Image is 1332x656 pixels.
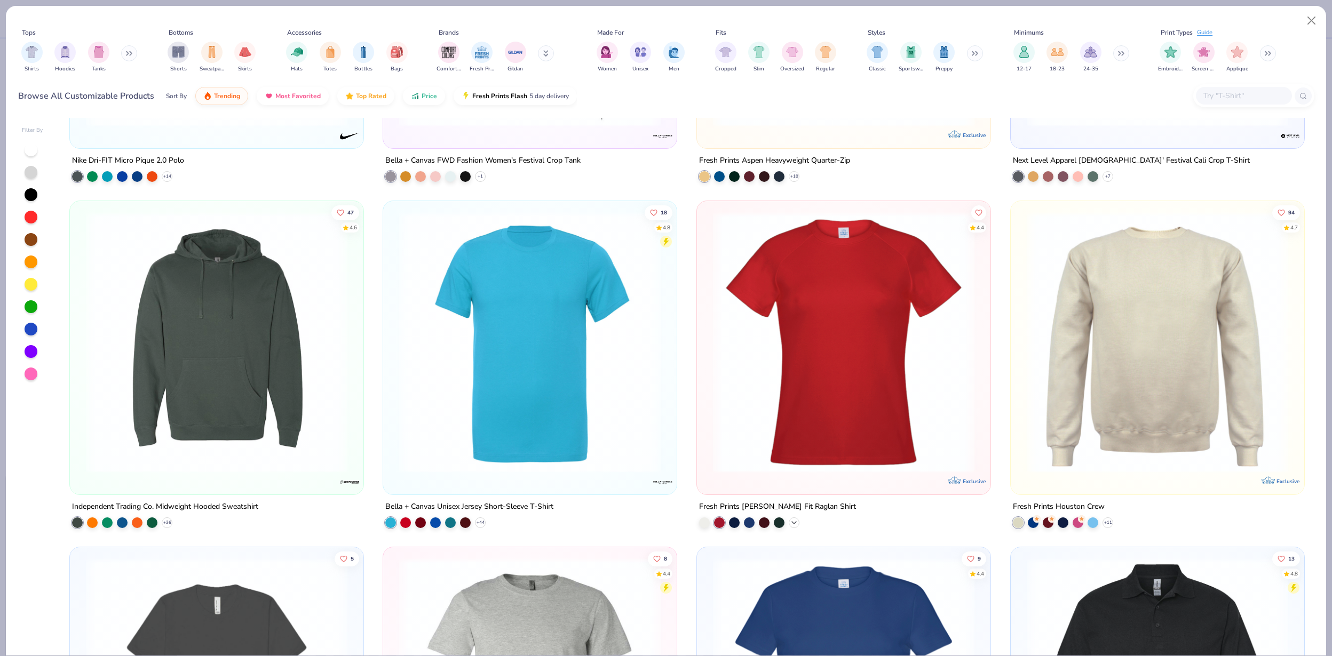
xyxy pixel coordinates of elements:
[780,65,804,73] span: Oversized
[963,132,986,139] span: Exclusive
[820,46,832,58] img: Regular Image
[899,42,923,73] button: filter button
[1084,46,1097,58] img: 24-35 Image
[1080,42,1101,73] button: filter button
[337,87,394,105] button: Top Rated
[1013,42,1035,73] div: filter for 12-17
[664,556,668,561] span: 8
[54,42,76,73] div: filter for Hoodies
[669,65,679,73] span: Men
[663,42,685,73] button: filter button
[437,42,461,73] div: filter for Comfort Colors
[1050,65,1065,73] span: 18-23
[88,42,109,73] button: filter button
[88,42,109,73] div: filter for Tanks
[1021,212,1294,473] img: f8659b9a-ffcf-4c66-8fab-d697857cb3ac
[386,42,408,73] div: filter for Bags
[385,154,581,167] div: Bella + Canvas FWD Fashion Women's Festival Crop Tank
[1192,42,1216,73] div: filter for Screen Print
[645,205,673,220] button: Like
[403,87,445,105] button: Price
[72,500,258,513] div: Independent Trading Co. Midweight Hooded Sweatshirt
[508,65,523,73] span: Gildan
[26,46,38,58] img: Shirts Image
[661,210,668,215] span: 18
[632,65,648,73] span: Unisex
[470,42,494,73] div: filter for Fresh Prints
[648,551,673,566] button: Like
[335,551,359,566] button: Like
[1302,11,1322,31] button: Close
[630,42,651,73] div: filter for Unisex
[275,92,321,100] span: Most Favorited
[505,42,526,73] div: filter for Gildan
[386,42,408,73] button: filter button
[1014,28,1044,37] div: Minimums
[1288,210,1295,215] span: 94
[257,87,329,105] button: Most Favorited
[1192,42,1216,73] button: filter button
[234,42,256,73] div: filter for Skirts
[353,42,374,73] button: filter button
[347,210,354,215] span: 47
[54,42,76,73] button: filter button
[55,65,75,73] span: Hoodies
[206,46,218,58] img: Sweatpants Image
[81,212,353,473] img: 3644f833-5bb2-4f83-981f-b4a4ab244a55
[815,42,836,73] button: filter button
[168,42,189,73] button: filter button
[780,42,804,73] button: filter button
[169,28,193,37] div: Bottoms
[22,28,36,37] div: Tops
[869,65,886,73] span: Classic
[905,46,917,58] img: Sportswear Image
[598,65,617,73] span: Women
[478,173,483,180] span: + 1
[166,91,187,101] div: Sort By
[203,92,212,100] img: trending.gif
[815,42,836,73] div: filter for Regular
[748,42,770,73] div: filter for Slim
[391,65,403,73] span: Bags
[441,44,457,60] img: Comfort Colors Image
[356,92,386,100] span: Top Rated
[1046,42,1068,73] div: filter for 18-23
[462,92,470,100] img: flash.gif
[200,65,224,73] span: Sweatpants
[715,65,736,73] span: Cropped
[816,65,835,73] span: Regular
[1280,125,1301,147] img: Next Level Apparel logo
[971,205,986,220] button: Like
[868,28,885,37] div: Styles
[238,65,252,73] span: Skirts
[1198,46,1210,58] img: Screen Print Image
[474,44,490,60] img: Fresh Prints Image
[529,90,569,102] span: 5 day delivery
[352,212,624,473] img: 68593ca7-b9c8-486a-beab-8dcc4f1aaae8
[867,42,888,73] button: filter button
[170,65,187,73] span: Shorts
[239,46,251,58] img: Skirts Image
[715,42,736,73] button: filter button
[1018,46,1030,58] img: 12-17 Image
[630,42,651,73] button: filter button
[719,46,732,58] img: Cropped Image
[1158,42,1183,73] div: filter for Embroidery
[978,556,981,561] span: 9
[1104,519,1112,525] span: + 11
[234,42,256,73] button: filter button
[1083,65,1098,73] span: 24-35
[977,223,984,231] div: 4.4
[93,46,105,58] img: Tanks Image
[345,92,354,100] img: TopRated.gif
[25,65,39,73] span: Shirts
[350,223,357,231] div: 4.6
[1226,65,1248,73] span: Applique
[790,173,798,180] span: + 10
[214,92,240,100] span: Trending
[933,42,955,73] div: filter for Preppy
[21,42,43,73] button: filter button
[1164,46,1177,58] img: Embroidery Image
[663,42,685,73] div: filter for Men
[358,46,369,58] img: Bottles Image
